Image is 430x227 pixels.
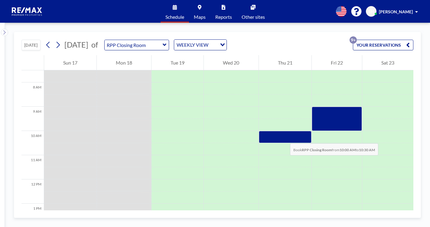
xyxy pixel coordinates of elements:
p: 9+ [350,36,357,44]
button: [DATE] [21,40,41,50]
span: Book from to [290,143,378,155]
b: 10:30 AM [359,148,375,152]
div: Thu 21 [259,55,311,70]
div: 11 AM [21,155,44,179]
span: WEEKLY VIEW [175,41,210,49]
span: of [91,40,98,49]
div: Wed 20 [204,55,258,70]
div: Fri 22 [312,55,362,70]
button: YOUR RESERVATIONS9+ [353,40,413,50]
input: RPP Closing Room [105,40,163,50]
div: 8 AM [21,82,44,107]
span: Schedule [165,15,184,19]
div: 9 AM [21,107,44,131]
span: Other sites [242,15,265,19]
div: Sat 23 [362,55,413,70]
div: Sun 17 [44,55,96,70]
b: RPP Closing Room [302,148,332,152]
span: [PERSON_NAME] [379,9,413,14]
span: Reports [215,15,232,19]
div: Mon 18 [97,55,151,70]
span: Maps [194,15,206,19]
div: 10 AM [21,131,44,155]
div: 7 AM [21,58,44,82]
img: organization-logo [10,5,45,18]
div: Tue 19 [151,55,204,70]
span: [DATE] [64,40,88,49]
div: Search for option [174,40,226,50]
div: 12 PM [21,179,44,204]
input: Search for option [210,41,217,49]
b: 10:00 AM [340,148,356,152]
span: SH [368,9,374,14]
